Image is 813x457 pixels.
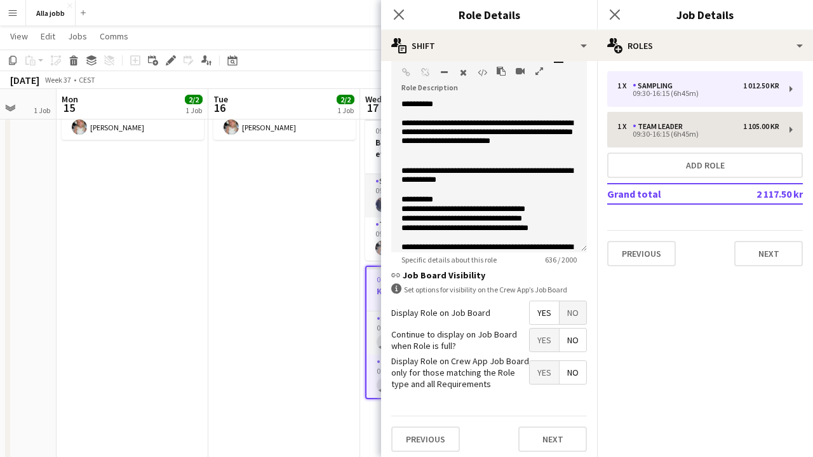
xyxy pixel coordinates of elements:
[365,118,507,261] app-job-card: 09:30-15:30 (6h)2/2Bokus turné med eventmoppe2 RolesSampling1/109:30-15:30 (6h)[PERSON_NAME]Team ...
[79,75,95,85] div: CEST
[497,66,506,76] button: Paste as plain text
[743,122,779,131] div: 1 105.00 kr
[365,217,507,261] app-card-role: Team Leader1/109:30-15:30 (6h)[PERSON_NAME]
[63,28,92,44] a: Jobs
[440,67,448,78] button: Horizontal Line
[391,426,460,452] button: Previous
[41,31,55,42] span: Edit
[68,31,87,42] span: Jobs
[100,31,128,42] span: Comms
[377,275,443,284] span: 09:30-16:15 (6h45m)
[365,174,507,217] app-card-role: Sampling1/109:30-15:30 (6h)[PERSON_NAME]
[518,426,587,452] button: Next
[743,81,779,90] div: 1 012.50 kr
[42,75,74,85] span: Week 37
[391,269,587,281] h3: Job Board Visibility
[391,355,529,390] label: Display Role on Crew App Job Board only for those matching the Role type and all Requirements
[617,90,779,97] div: 09:30-16:15 (6h45m)
[337,106,354,115] div: 1 Job
[95,28,133,44] a: Comms
[365,266,507,399] app-job-card: 09:30-16:15 (6h45m)0/2Kaffeampling Carlings2 RolesSampling3A0/109:30-16:15 (6h45m) Team Leader1A0...
[391,307,490,318] label: Display Role on Job Board
[337,95,354,104] span: 2/2
[530,301,559,324] span: Yes
[607,184,723,204] td: Grand total
[212,100,228,115] span: 16
[34,106,50,115] div: 1 Job
[213,93,228,105] span: Tue
[617,131,779,137] div: 09:30-16:15 (6h45m)
[530,329,559,351] span: Yes
[366,355,506,398] app-card-role: Team Leader1A0/109:30-16:15 (6h45m)
[366,311,506,355] app-card-role: Sampling3A0/109:30-16:15 (6h45m)
[607,153,803,178] button: Add role
[633,122,688,131] div: Team Leader
[633,81,678,90] div: Sampling
[516,66,525,76] button: Insert video
[5,28,33,44] a: View
[459,67,467,78] button: Clear Formatting
[535,255,587,264] span: 636 / 2000
[185,95,203,104] span: 2/2
[560,329,586,351] span: No
[617,122,633,131] div: 1 x
[535,66,544,76] button: Fullscreen
[560,301,586,324] span: No
[363,100,382,115] span: 17
[26,1,76,25] button: Alla jobb
[391,255,507,264] span: Specific details about this role
[36,28,60,44] a: Edit
[560,361,586,384] span: No
[10,74,39,86] div: [DATE]
[723,184,803,204] td: 2 117.50 kr
[391,283,587,296] div: Set options for visibility on the Crew App’s Job Board
[381,6,597,23] h3: Role Details
[366,285,506,297] h3: Kaffeampling Carlings
[617,81,633,90] div: 1 x
[597,6,813,23] h3: Job Details
[478,67,487,78] button: HTML Code
[365,93,382,105] span: Wed
[381,31,597,61] div: Shift
[607,241,676,266] button: Previous
[365,137,507,160] h3: Bokus turné med eventmoppe
[62,93,78,105] span: Mon
[530,361,559,384] span: Yes
[391,329,529,351] label: Continue to display on Job Board when Role is full?
[60,100,78,115] span: 15
[597,31,813,61] div: Roles
[10,31,28,42] span: View
[185,106,202,115] div: 1 Job
[734,241,803,266] button: Next
[375,126,427,135] span: 09:30-15:30 (6h)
